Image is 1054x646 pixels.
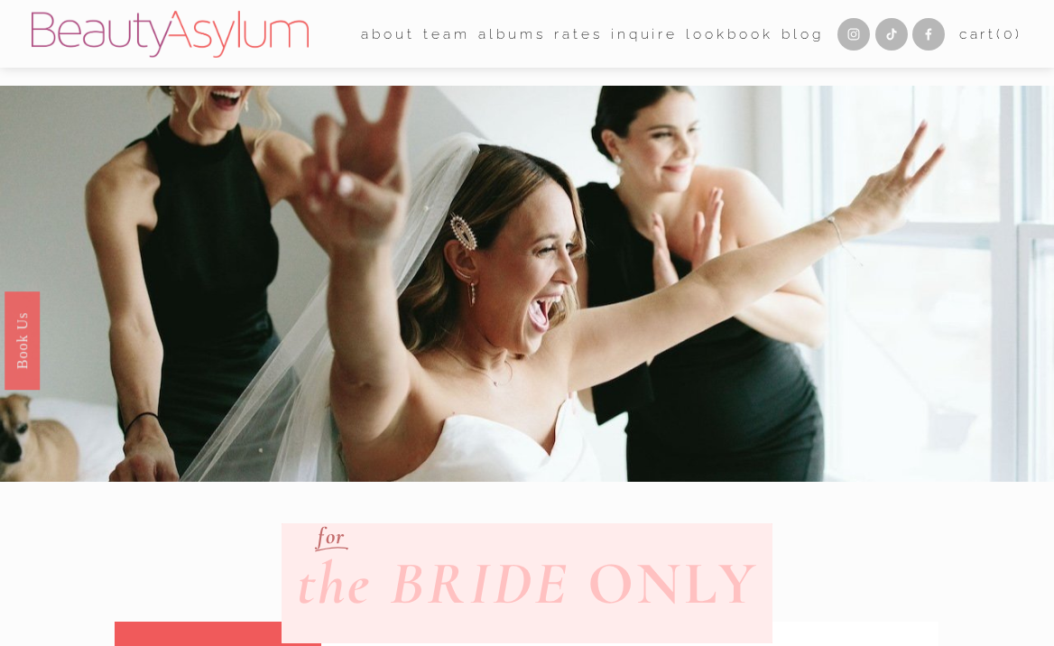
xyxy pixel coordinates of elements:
a: Book Us [5,291,40,390]
a: albums [478,20,545,48]
a: TikTok [875,18,908,51]
a: Instagram [837,18,870,51]
span: 0 [1003,25,1015,42]
span: ( ) [996,25,1022,42]
a: Rates [554,20,603,48]
a: folder dropdown [423,20,470,48]
strong: ONLY [587,547,758,620]
a: Facebook [912,18,945,51]
a: Inquire [611,20,678,48]
a: Lookbook [686,20,772,48]
a: folder dropdown [361,20,415,48]
a: Blog [781,20,824,48]
span: team [423,22,470,47]
img: Beauty Asylum | Bridal Hair &amp; Makeup Charlotte &amp; Atlanta [32,11,309,58]
span: about [361,22,415,47]
em: the BRIDE [297,547,570,620]
em: for [318,522,345,549]
a: 0 items in cart [959,22,1022,47]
